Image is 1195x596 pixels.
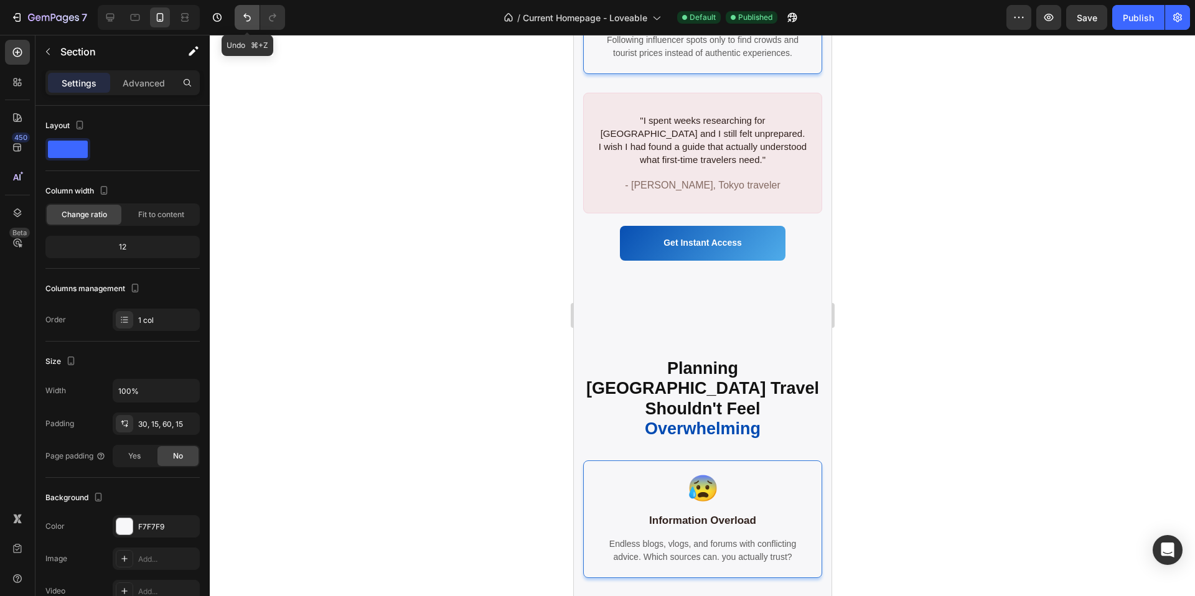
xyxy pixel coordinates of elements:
[12,133,30,142] div: 450
[45,183,111,200] div: Column width
[9,228,30,238] div: Beta
[45,385,66,396] div: Width
[45,314,66,325] div: Order
[45,118,87,134] div: Layout
[123,77,165,90] p: Advanced
[1077,12,1097,23] span: Save
[138,315,197,326] div: 1 col
[45,418,74,429] div: Padding
[1123,11,1154,24] div: Publish
[62,77,96,90] p: Settings
[574,35,832,596] iframe: Design area
[60,44,162,59] p: Section
[45,353,78,370] div: Size
[738,12,772,23] span: Published
[45,553,67,564] div: Image
[138,521,197,533] div: F7F7F9
[45,521,65,532] div: Color
[523,11,647,24] span: Current Homepage - Loveable
[5,5,93,30] button: 7
[517,11,520,24] span: /
[128,450,141,462] span: Yes
[82,10,87,25] p: 7
[45,281,143,297] div: Columns management
[48,238,197,256] div: 12
[113,379,199,402] input: Auto
[138,554,197,565] div: Add...
[1153,535,1183,565] div: Open Intercom Messenger
[235,5,285,30] div: Undo/Redo
[1066,5,1107,30] button: Save
[1112,5,1165,30] button: Publish
[138,209,184,220] span: Fit to content
[45,450,106,462] div: Page padding
[62,209,107,220] span: Change ratio
[690,12,716,23] span: Default
[45,490,106,506] div: Background
[173,450,183,462] span: No
[138,419,197,430] div: 30, 15, 60, 15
